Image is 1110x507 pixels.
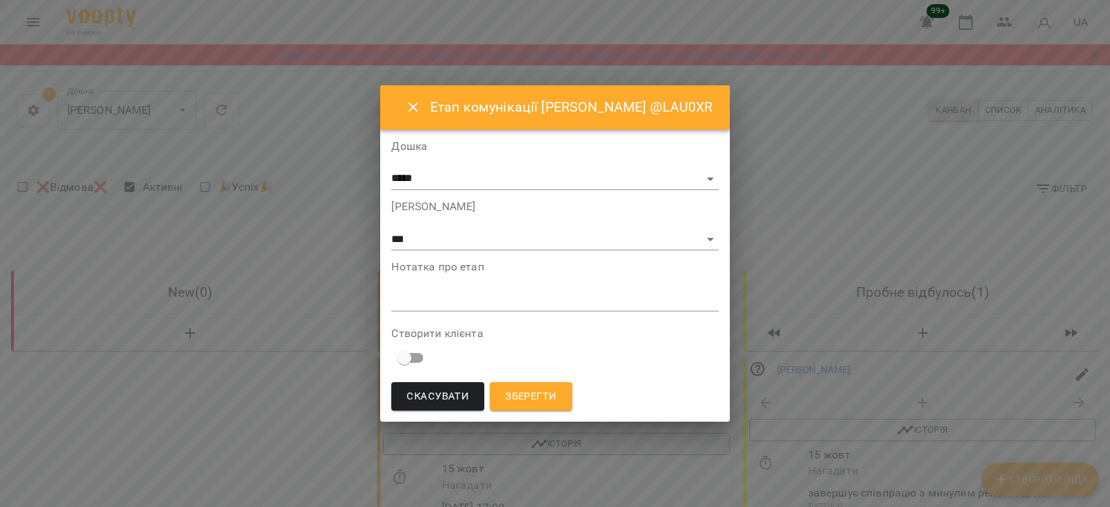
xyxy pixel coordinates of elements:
[391,382,484,411] button: Скасувати
[407,388,469,406] span: Скасувати
[430,96,713,118] h6: Етап комунікації [PERSON_NAME] @LAU0XR
[391,261,718,273] label: Нотатка про етап
[391,328,718,339] label: Створити клієнта
[397,91,430,124] button: Close
[505,388,556,406] span: Зберегти
[391,201,718,212] label: [PERSON_NAME]
[391,141,718,152] label: Дошка
[490,382,572,411] button: Зберегти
